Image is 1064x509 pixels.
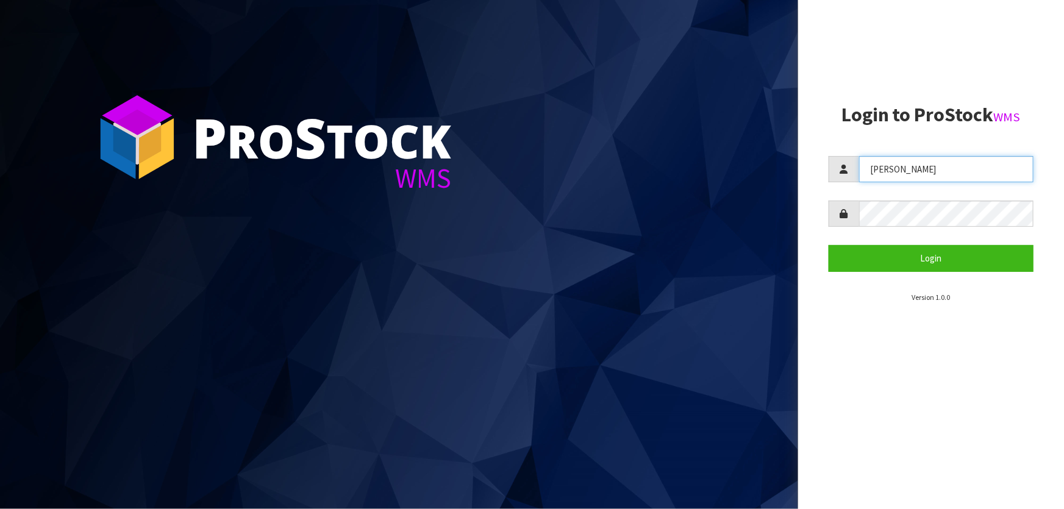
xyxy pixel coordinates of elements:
small: WMS [994,109,1021,125]
h2: Login to ProStock [829,104,1034,126]
small: Version 1.0.0 [912,293,950,302]
div: ro tock [192,110,451,165]
button: Login [829,245,1034,271]
span: S [295,100,326,174]
span: P [192,100,227,174]
input: Username [859,156,1034,182]
img: ProStock Cube [91,91,183,183]
div: WMS [192,165,451,192]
